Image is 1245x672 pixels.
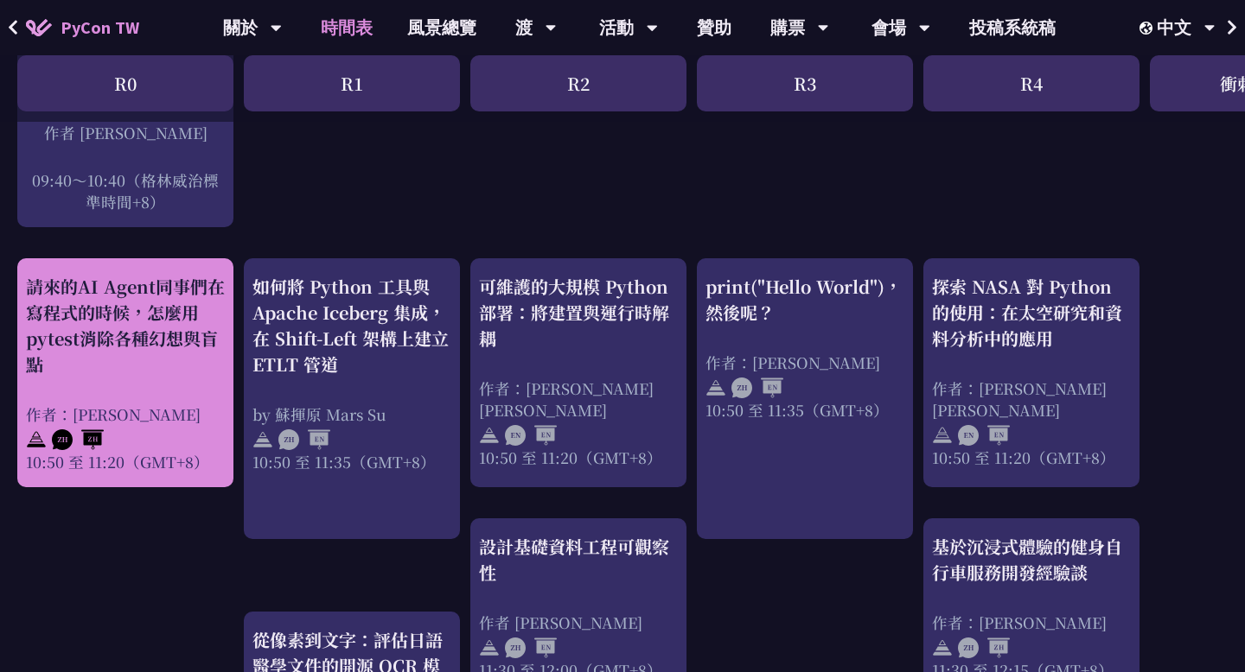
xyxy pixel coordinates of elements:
font: 作者：[PERSON_NAME] [PERSON_NAME] [479,377,654,421]
a: 可維護的大規模 Python 部署：將建置與運行時解耦 作者：[PERSON_NAME] [PERSON_NAME] 10:50 至 11:20（GMT+8） [479,274,678,472]
font: 時間表 [321,16,373,38]
img: ZHEN.371966e.svg [278,429,330,450]
font: 作者 [PERSON_NAME] [44,122,207,143]
img: svg+xml;base64,PHN2ZyB4bWxucz0iaHR0cDovL3d3dy53My5vcmcvMjAwMC9zdmciIHdpZHRoPSIyNCIgaGVpZ2h0PSIyNC... [932,425,953,446]
img: ZHEN.371966e.svg [505,637,557,658]
font: 作者：[PERSON_NAME] [705,352,880,373]
font: 風景總覽 [407,16,476,38]
font: 活動 [599,16,634,38]
font: R1 [341,71,363,96]
font: 渡 [515,16,533,38]
font: R2 [567,71,590,96]
font: 會場 [871,16,906,38]
font: 投稿系統稿 [969,16,1056,38]
font: by 蘇揮原 Mars Su [252,403,386,425]
img: svg+xml;base64,PHN2ZyB4bWxucz0iaHR0cDovL3d3dy53My5vcmcvMjAwMC9zdmciIHdpZHRoPSIyNCIgaGVpZ2h0PSIyNC... [479,637,500,658]
a: 請來的AI Agent同事們在寫程式的時候，怎麼用pytest消除各種幻想與盲點 作者：[PERSON_NAME] 10:50 至 11:20（GMT+8） [26,274,225,472]
font: 贊助 [697,16,731,38]
a: 如何將 Python 工具與 Apache Iceberg 集成，在 Shift-Left 架構上建立 ETLT 管道 by 蘇揮原 Mars Su 10:50 至 11:35（GMT+8） [252,274,451,524]
img: PyCon TW 2025 首頁圖標 [26,19,52,36]
font: 購票 [770,16,805,38]
font: R0 [114,71,137,96]
a: PyCon TW [9,6,156,49]
font: 如何將 Python 工具與 Apache Iceberg 集成，在 Shift-Left 架構上建立 ETLT 管道 [252,274,449,377]
font: PyCon TW [61,16,139,38]
font: 10:50 至 11:20（GMT+8） [932,447,1115,468]
font: 10:50 至 11:20（GMT+8） [479,447,662,468]
font: 10:50 至 11:35（GMT+8） [705,399,889,421]
img: svg+xml;base64,PHN2ZyB4bWxucz0iaHR0cDovL3d3dy53My5vcmcvMjAwMC9zdmciIHdpZHRoPSIyNCIgaGVpZ2h0PSIyNC... [932,637,953,658]
img: svg+xml;base64,PHN2ZyB4bWxucz0iaHR0cDovL3d3dy53My5vcmcvMjAwMC9zdmciIHdpZHRoPSIyNCIgaGVpZ2h0PSIyNC... [252,429,273,450]
font: 設計基礎資料工程可觀察性 [479,534,669,585]
font: print("Hello World")，然後呢？ [705,274,902,325]
img: svg+xml;base64,PHN2ZyB4bWxucz0iaHR0cDovL3d3dy53My5vcmcvMjAwMC9zdmciIHdpZHRoPSIyNCIgaGVpZ2h0PSIyNC... [26,429,47,450]
font: 作者：[PERSON_NAME] [PERSON_NAME] [932,377,1107,421]
img: ZHZH.38617ef.svg [958,637,1010,658]
font: 作者 [PERSON_NAME] [479,612,642,633]
font: R3 [794,71,816,96]
a: 探索 NASA 對 Python 的使用：在太空研究和資料分析中的應用 作者：[PERSON_NAME] [PERSON_NAME] 10:50 至 11:20（GMT+8） [932,274,1131,472]
font: 中文 [1157,16,1191,38]
font: 10:50 至 11:20（GMT+8） [26,451,209,472]
img: ENEN.5a408d1.svg [958,425,1010,446]
img: svg+xml;base64,PHN2ZyB4bWxucz0iaHR0cDovL3d3dy53My5vcmcvMjAwMC9zdmciIHdpZHRoPSIyNCIgaGVpZ2h0PSIyNC... [705,377,726,398]
a: print("Hello World")，然後呢？ 作者：[PERSON_NAME] 10:50 至 11:35（GMT+8） [705,274,904,524]
img: ZHEN.371966e.svg [731,377,783,398]
font: 作者：[PERSON_NAME] [26,403,201,425]
img: ZHZH.38617ef.svg [52,429,104,450]
font: 探索 NASA 對 Python 的使用：在太空研究和資料分析中的應用 [932,274,1122,351]
font: 10:50 至 11:35（GMT+8） [252,451,436,472]
font: 基於沉浸式體驗的健身自行車服務開發經驗談 [932,534,1122,585]
font: 關於 [223,16,258,38]
font: R4 [1020,71,1043,96]
font: 請來的AI Agent同事們在寫程式的時候，怎麼用pytest消除各種幻想與盲點 [26,274,225,377]
font: 可維護的大規模 Python 部署：將建置與運行時解耦 [479,274,669,351]
font: 09:40～10:40（格林威治標準時間+8） [32,169,219,212]
img: 區域設定圖標 [1140,22,1157,35]
a: CPython 的過去、現在與未來 作者 [PERSON_NAME] 09:40～10:40（格林威治標準時間+8） [26,44,225,212]
font: 作者：[PERSON_NAME] [932,612,1107,633]
img: svg+xml;base64,PHN2ZyB4bWxucz0iaHR0cDovL3d3dy53My5vcmcvMjAwMC9zdmciIHdpZHRoPSIyNCIgaGVpZ2h0PSIyNC... [479,425,500,446]
img: ENEN.5a408d1.svg [505,425,557,446]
